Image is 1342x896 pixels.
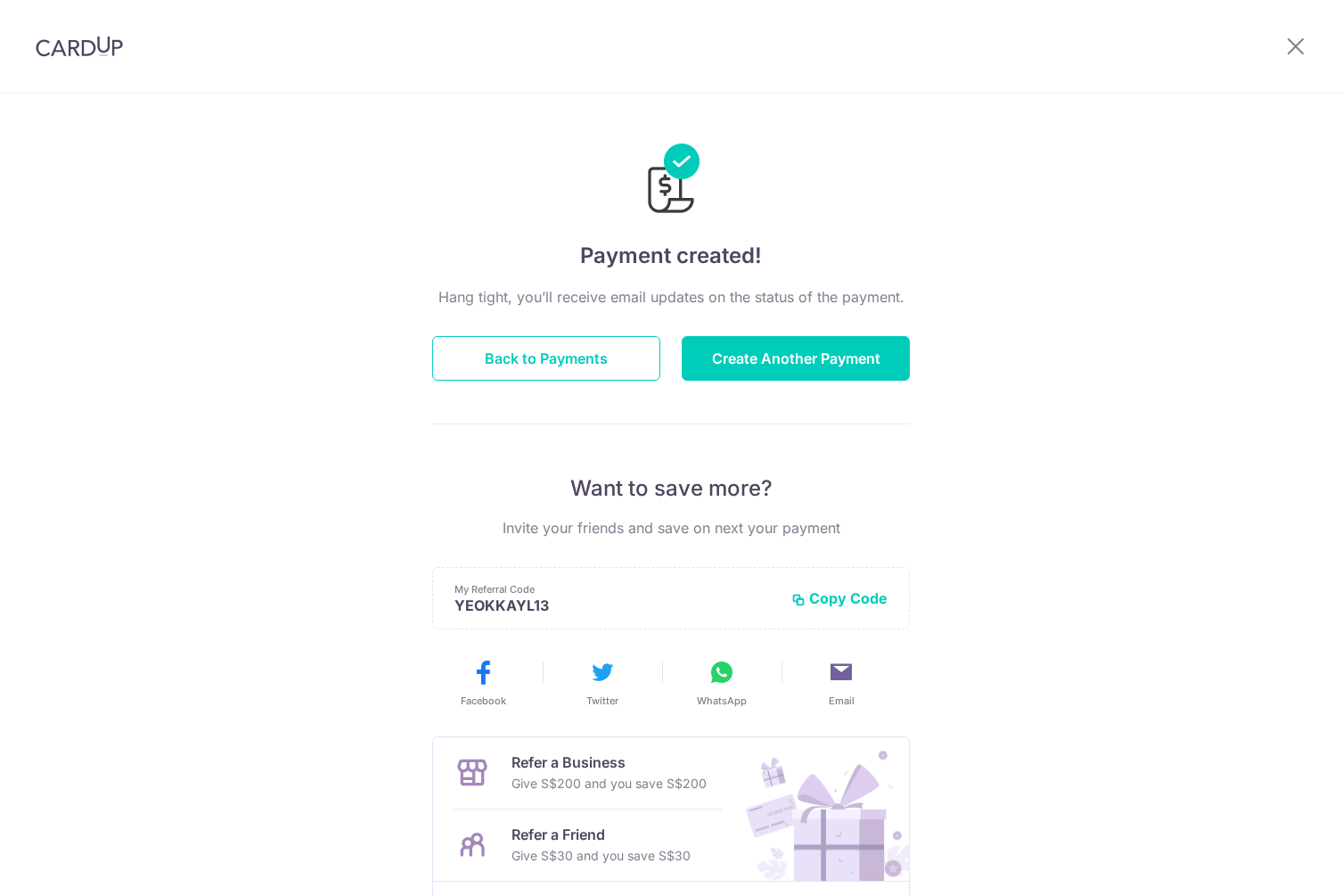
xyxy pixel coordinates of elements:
[454,582,777,596] p: My Referral Code
[511,824,691,845] p: Refer a Friend
[511,845,691,867] p: Give S$30 and you save S$30
[432,286,910,308] p: Hang tight, you’ll receive email updates on the status of the payment.
[461,694,506,708] span: Facebook
[511,752,707,773] p: Refer a Business
[682,336,910,381] button: Create Another Payment
[642,144,700,218] img: Payments
[789,658,894,708] button: Email
[1227,843,1324,887] iframe: Opens a widget where you can find more information
[432,336,660,381] button: Back to Payments
[697,694,747,708] span: WhatsApp
[550,658,655,708] button: Twitter
[432,240,910,272] h4: Payment created!
[829,694,855,708] span: Email
[586,694,618,708] span: Twitter
[511,773,707,794] p: Give S$200 and you save S$200
[454,596,777,614] p: YEOKKAYL13
[432,517,910,538] p: Invite your friends and save on next your payment
[36,36,123,57] img: CardUp
[430,658,536,708] button: Facebook
[432,474,910,503] p: Want to save more?
[669,658,774,708] button: WhatsApp
[791,589,888,607] button: Copy Code
[729,737,909,881] img: Refer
